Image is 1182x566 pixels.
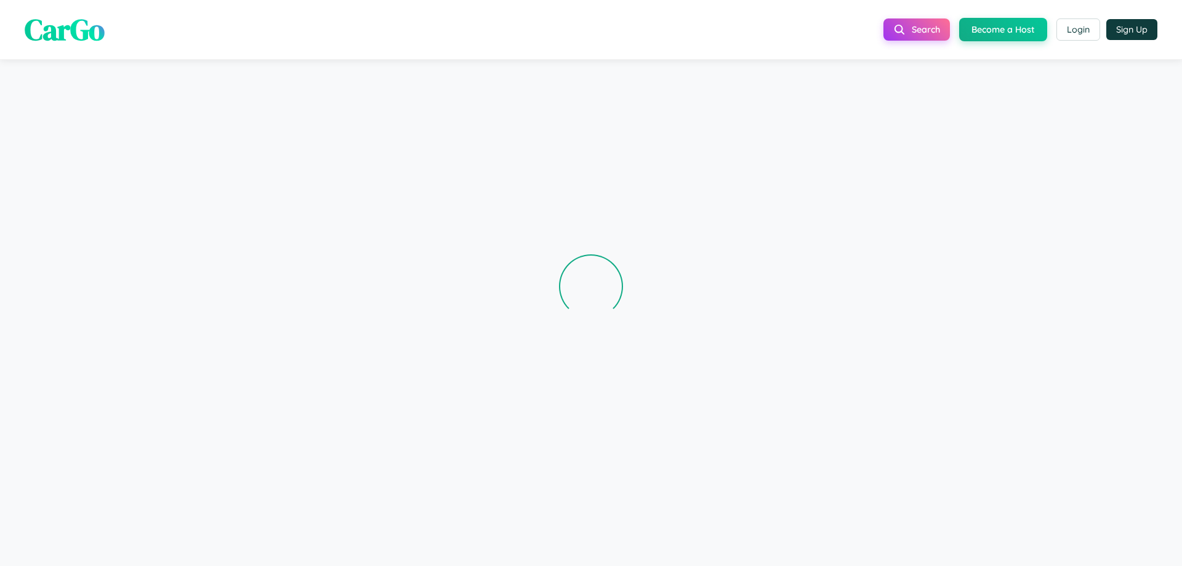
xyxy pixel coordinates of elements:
[1106,19,1157,40] button: Sign Up
[883,18,950,41] button: Search
[912,24,940,35] span: Search
[959,18,1047,41] button: Become a Host
[1056,18,1100,41] button: Login
[25,9,105,50] span: CarGo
